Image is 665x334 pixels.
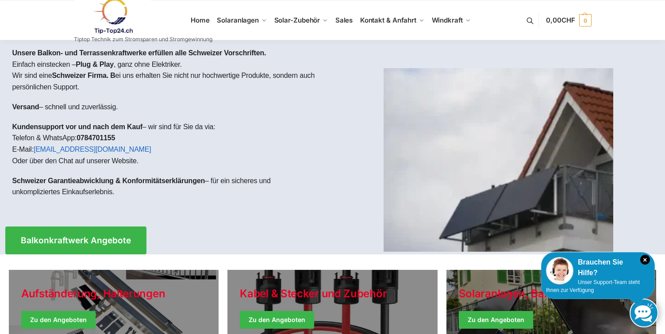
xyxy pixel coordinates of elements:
[217,16,259,24] span: Solaranlagen
[12,123,142,131] strong: Kundensupport vor und nach dem Kauf
[213,0,270,40] a: Solaranlagen
[76,61,114,68] strong: Plug & Play
[356,0,428,40] a: Kontakt & Anfahrt
[546,257,573,284] img: Customer service
[546,257,650,278] div: Brauchen Sie Hilfe?
[579,14,592,27] span: 0
[12,177,205,184] strong: Schweizer Garantieabwicklung & Konformitätserklärungen
[12,121,326,166] p: – wir sind für Sie da via: Telefon & WhatsApp: E-Mail: Oder über den Chat auf unserer Website.
[12,175,326,198] p: – für ein sicheres und unkompliziertes Einkaufserlebnis.
[274,16,320,24] span: Solar-Zubehör
[5,227,146,254] a: Balkonkraftwerk Angebote
[74,37,212,42] p: Tiptop Technik zum Stromsparen und Stromgewinnung
[335,16,353,24] span: Sales
[384,68,613,252] img: Home 1
[52,72,115,79] strong: Schweizer Firma. B
[432,16,463,24] span: Windkraft
[12,70,326,92] p: Wir sind eine ei uns erhalten Sie nicht nur hochwertige Produkte, sondern auch persönlichen Support.
[331,0,356,40] a: Sales
[21,236,131,245] span: Balkonkraftwerk Angebote
[428,0,474,40] a: Windkraft
[640,255,650,265] i: Schließen
[12,103,39,111] strong: Versand
[360,16,416,24] span: Kontakt & Anfahrt
[270,0,331,40] a: Solar-Zubehör
[546,16,575,24] span: 0,00
[546,7,591,34] a: 0,00CHF 0
[77,134,115,142] strong: 0784701155
[34,146,151,153] a: [EMAIL_ADDRESS][DOMAIN_NAME]
[561,16,575,24] span: CHF
[12,101,326,113] p: – schnell und zuverlässig.
[546,279,640,293] span: Unser Support-Team steht Ihnen zur Verfügung
[12,49,266,57] strong: Unsere Balkon- und Terrassenkraftwerke erfüllen alle Schweizer Vorschriften.
[5,40,333,213] div: Einfach einstecken – , ganz ohne Elektriker.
